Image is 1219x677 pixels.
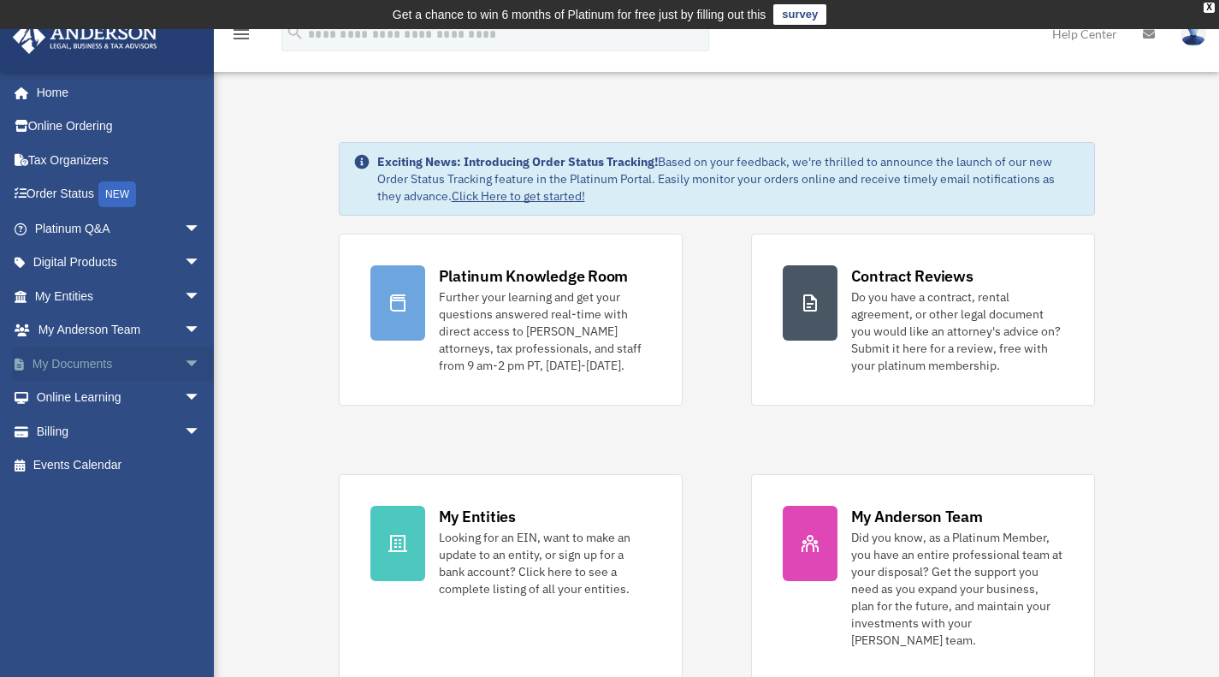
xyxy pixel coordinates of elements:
span: arrow_drop_down [184,313,218,348]
span: arrow_drop_down [184,211,218,246]
a: My Entitiesarrow_drop_down [12,279,227,313]
a: menu [231,30,251,45]
div: NEW [98,181,136,207]
a: My Documentsarrow_drop_down [12,347,227,381]
a: Online Ordering [12,110,227,144]
a: Tax Organizers [12,143,227,177]
img: User Pic [1181,21,1206,46]
a: Click Here to get started! [452,188,585,204]
a: Order StatusNEW [12,177,227,212]
span: arrow_drop_down [184,347,218,382]
a: Billingarrow_drop_down [12,414,227,448]
a: Online Learningarrow_drop_down [12,381,227,415]
div: Contract Reviews [851,265,973,287]
img: Anderson Advisors Platinum Portal [8,21,163,54]
a: Digital Productsarrow_drop_down [12,246,227,280]
a: survey [773,4,826,25]
a: Home [12,75,218,110]
i: menu [231,24,251,45]
a: Contract Reviews Do you have a contract, rental agreement, or other legal document you would like... [751,234,1095,406]
a: Events Calendar [12,448,227,483]
a: Platinum Q&Aarrow_drop_down [12,211,227,246]
span: arrow_drop_down [184,381,218,416]
a: Platinum Knowledge Room Further your learning and get your questions answered real-time with dire... [339,234,683,406]
div: Do you have a contract, rental agreement, or other legal document you would like an attorney's ad... [851,288,1063,374]
div: My Entities [439,506,516,527]
div: Did you know, as a Platinum Member, you have an entire professional team at your disposal? Get th... [851,529,1063,649]
div: Based on your feedback, we're thrilled to announce the launch of our new Order Status Tracking fe... [377,153,1080,205]
a: My Anderson Teamarrow_drop_down [12,313,227,347]
i: search [286,23,305,42]
div: Looking for an EIN, want to make an update to an entity, or sign up for a bank account? Click her... [439,529,651,597]
span: arrow_drop_down [184,279,218,314]
div: My Anderson Team [851,506,983,527]
div: close [1204,3,1215,13]
div: Get a chance to win 6 months of Platinum for free just by filling out this [393,4,766,25]
strong: Exciting News: Introducing Order Status Tracking! [377,154,658,169]
span: arrow_drop_down [184,246,218,281]
span: arrow_drop_down [184,414,218,449]
div: Platinum Knowledge Room [439,265,629,287]
div: Further your learning and get your questions answered real-time with direct access to [PERSON_NAM... [439,288,651,374]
